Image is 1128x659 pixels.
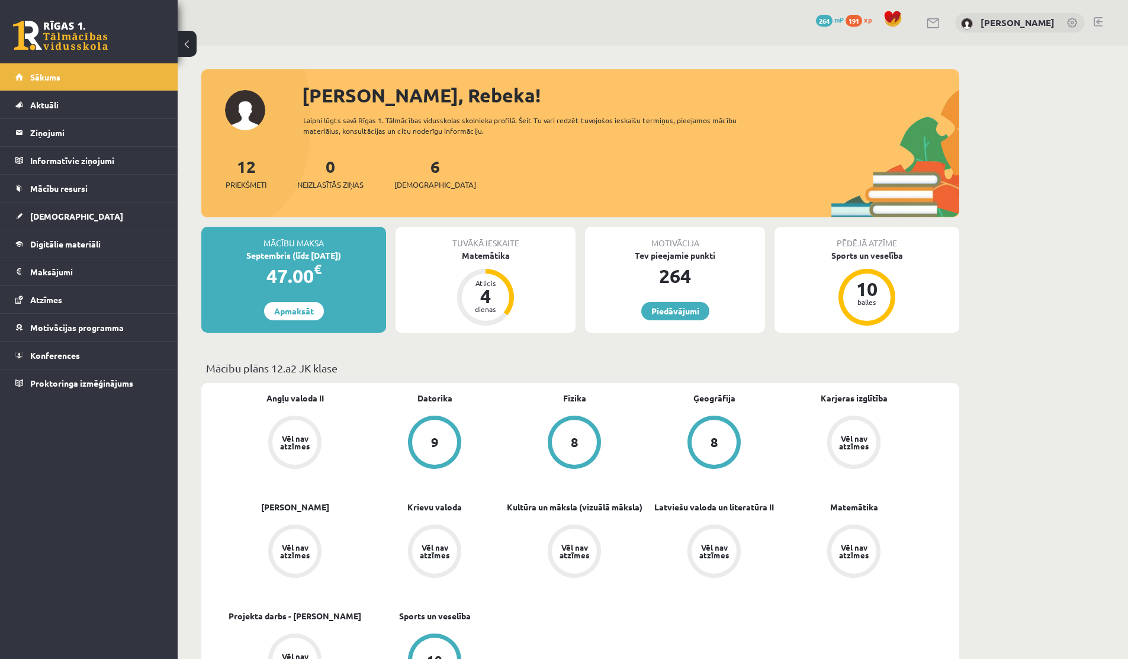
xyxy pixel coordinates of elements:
[698,544,731,559] div: Vēl nav atzīmes
[394,179,476,191] span: [DEMOGRAPHIC_DATA]
[15,175,163,202] a: Mācību resursi
[15,63,163,91] a: Sākums
[30,378,133,388] span: Proktoringa izmēģinājums
[981,17,1055,28] a: [PERSON_NAME]
[507,501,642,513] a: Kultūra un māksla (vizuālā māksla)
[264,302,324,320] a: Apmaksāt
[15,91,163,118] a: Aktuāli
[30,350,80,361] span: Konferences
[15,342,163,369] a: Konferences
[846,15,878,24] a: 191 xp
[711,436,718,449] div: 8
[399,610,471,622] a: Sports un veselība
[644,416,784,471] a: 8
[558,544,591,559] div: Vēl nav atzīmes
[30,258,163,285] legend: Maksājumi
[30,239,101,249] span: Digitālie materiāli
[693,392,735,404] a: Ģeogrāfija
[15,202,163,230] a: [DEMOGRAPHIC_DATA]
[864,15,872,24] span: xp
[15,369,163,397] a: Proktoringa izmēģinājums
[30,211,123,221] span: [DEMOGRAPHIC_DATA]
[837,544,870,559] div: Vēl nav atzīmes
[225,525,365,580] a: Vēl nav atzīmes
[468,287,503,306] div: 4
[775,227,959,249] div: Pēdējā atzīme
[297,156,364,191] a: 0Neizlasītās ziņas
[849,279,885,298] div: 10
[644,525,784,580] a: Vēl nav atzīmes
[585,262,765,290] div: 264
[504,525,644,580] a: Vēl nav atzīmes
[226,156,266,191] a: 12Priekšmeti
[654,501,774,513] a: Latviešu valoda un literatūra II
[816,15,833,27] span: 264
[201,227,386,249] div: Mācību maksa
[846,15,862,27] span: 191
[821,392,888,404] a: Karjeras izglītība
[468,279,503,287] div: Atlicis
[830,501,878,513] a: Matemātika
[15,286,163,313] a: Atzīmes
[261,501,329,513] a: [PERSON_NAME]
[30,294,62,305] span: Atzīmes
[30,72,60,82] span: Sākums
[201,249,386,262] div: Septembris (līdz [DATE])
[30,183,88,194] span: Mācību resursi
[431,436,439,449] div: 9
[417,392,452,404] a: Datorika
[278,544,311,559] div: Vēl nav atzīmes
[302,81,959,110] div: [PERSON_NAME], Rebeka!
[407,501,462,513] a: Krievu valoda
[15,258,163,285] a: Maksājumi
[418,544,451,559] div: Vēl nav atzīmes
[206,360,955,376] p: Mācību plāns 12.a2 JK klase
[15,314,163,341] a: Motivācijas programma
[201,262,386,290] div: 47.00
[15,230,163,258] a: Digitālie materiāli
[396,227,576,249] div: Tuvākā ieskaite
[775,249,959,262] div: Sports un veselība
[365,416,504,471] a: 9
[266,392,324,404] a: Angļu valoda II
[229,610,361,622] a: Projekta darbs - [PERSON_NAME]
[775,249,959,327] a: Sports un veselība 10 balles
[641,302,709,320] a: Piedāvājumi
[784,525,924,580] a: Vēl nav atzīmes
[837,435,870,450] div: Vēl nav atzīmes
[303,115,758,136] div: Laipni lūgts savā Rīgas 1. Tālmācības vidusskolas skolnieka profilā. Šeit Tu vari redzēt tuvojošo...
[834,15,844,24] span: mP
[30,322,124,333] span: Motivācijas programma
[396,249,576,262] div: Matemātika
[226,179,266,191] span: Priekšmeti
[30,99,59,110] span: Aktuāli
[396,249,576,327] a: Matemātika Atlicis 4 dienas
[585,249,765,262] div: Tev pieejamie punkti
[15,147,163,174] a: Informatīvie ziņojumi
[504,416,644,471] a: 8
[961,18,973,30] img: Rebeka Trofimova
[849,298,885,306] div: balles
[816,15,844,24] a: 264 mP
[30,147,163,174] legend: Informatīvie ziņojumi
[30,119,163,146] legend: Ziņojumi
[15,119,163,146] a: Ziņojumi
[314,261,322,278] span: €
[365,525,504,580] a: Vēl nav atzīmes
[394,156,476,191] a: 6[DEMOGRAPHIC_DATA]
[297,179,364,191] span: Neizlasītās ziņas
[784,416,924,471] a: Vēl nav atzīmes
[571,436,579,449] div: 8
[468,306,503,313] div: dienas
[585,227,765,249] div: Motivācija
[225,416,365,471] a: Vēl nav atzīmes
[563,392,586,404] a: Fizika
[13,21,108,50] a: Rīgas 1. Tālmācības vidusskola
[278,435,311,450] div: Vēl nav atzīmes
